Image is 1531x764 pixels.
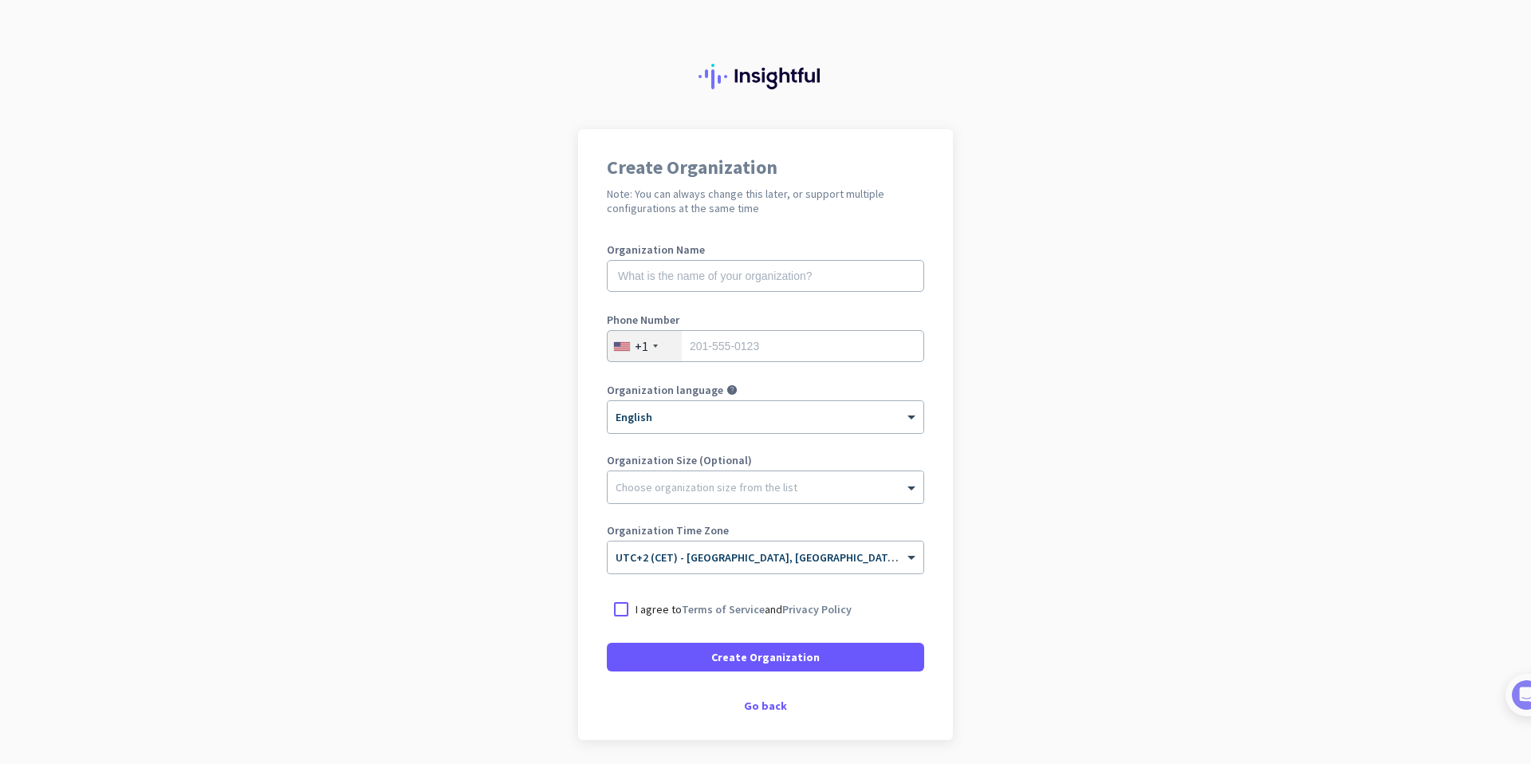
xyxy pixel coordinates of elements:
a: Privacy Policy [782,602,852,616]
label: Phone Number [607,314,924,325]
img: Insightful [699,64,832,89]
i: help [726,384,738,396]
label: Organization language [607,384,723,396]
h2: Note: You can always change this later, or support multiple configurations at the same time [607,187,924,215]
a: Terms of Service [682,602,765,616]
div: Go back [607,700,924,711]
p: I agree to and [636,601,852,617]
label: Organization Name [607,244,924,255]
button: Create Organization [607,643,924,671]
input: What is the name of your organization? [607,260,924,292]
label: Organization Time Zone [607,525,924,536]
input: 201-555-0123 [607,330,924,362]
span: Create Organization [711,649,820,665]
label: Organization Size (Optional) [607,455,924,466]
h1: Create Organization [607,158,924,177]
div: +1 [635,338,648,354]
